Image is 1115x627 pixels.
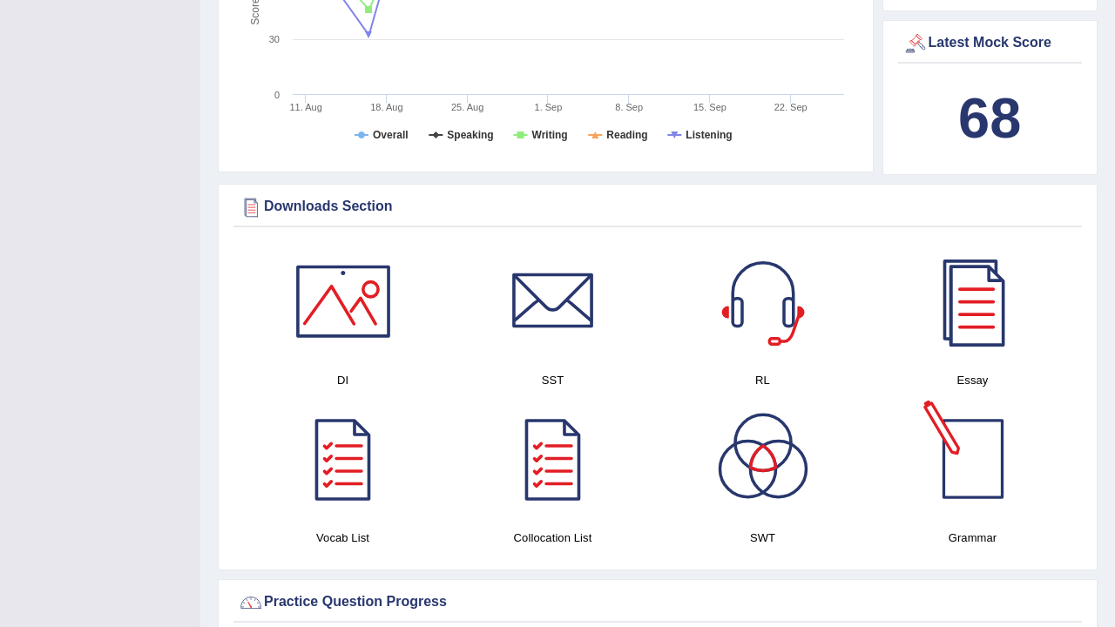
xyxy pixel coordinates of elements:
tspan: Speaking [447,129,493,141]
tspan: 1. Sep [535,102,563,112]
b: 68 [958,86,1021,150]
h4: DI [247,371,439,389]
h4: SST [456,371,649,389]
text: 0 [274,90,280,100]
tspan: 11. Aug [289,102,321,112]
tspan: Overall [373,129,409,141]
div: Downloads Section [238,194,1078,220]
h4: RL [666,371,859,389]
h4: Essay [876,371,1069,389]
div: Latest Mock Score [902,30,1078,57]
div: Practice Question Progress [238,590,1078,616]
h4: Grammar [876,529,1069,547]
tspan: 22. Sep [774,102,808,112]
tspan: Reading [606,129,647,141]
tspan: 15. Sep [693,102,726,112]
tspan: Writing [532,129,568,141]
tspan: 25. Aug [451,102,483,112]
h4: Vocab List [247,529,439,547]
tspan: Listening [686,129,732,141]
tspan: 8. Sep [615,102,643,112]
h4: SWT [666,529,859,547]
text: 30 [269,34,280,44]
h4: Collocation List [456,529,649,547]
tspan: 18. Aug [370,102,402,112]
